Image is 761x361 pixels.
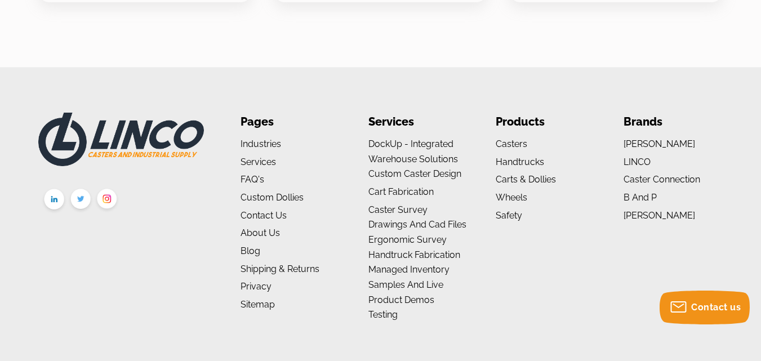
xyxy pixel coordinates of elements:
a: Wheels [496,192,527,203]
a: Testing [368,309,398,320]
a: [PERSON_NAME] [624,139,695,149]
a: FAQ's [241,174,264,185]
a: LINCO [624,157,651,167]
a: Safety [496,210,522,221]
li: Pages [241,113,340,131]
a: Casters [496,139,527,149]
a: B and P [624,192,657,203]
img: linkedin.png [41,186,68,215]
li: Products [496,113,595,131]
a: [PERSON_NAME] [624,210,695,221]
li: Brands [624,113,723,131]
a: Carts & Dollies [496,174,556,185]
a: Managed Inventory [368,264,450,275]
a: About us [241,228,280,238]
a: Contact Us [241,210,287,221]
a: Handtruck Fabrication [368,249,460,260]
li: Services [368,113,468,131]
a: Caster Connection [624,174,700,185]
span: Contact us [691,302,741,313]
a: Caster Survey [368,204,428,215]
a: Sitemap [241,299,275,310]
a: Cart Fabrication [368,186,434,197]
a: DockUp - Integrated Warehouse Solutions [368,139,458,164]
img: LINCO CASTERS & INDUSTRIAL SUPPLY [38,113,204,166]
a: Custom Dollies [241,192,304,203]
a: Drawings and Cad Files [368,219,466,230]
a: Privacy [241,281,272,292]
img: instagram.png [94,186,121,214]
a: Blog [241,246,260,256]
button: Contact us [660,291,750,324]
a: Ergonomic Survey [368,234,447,245]
a: Handtrucks [496,157,544,167]
a: Shipping & Returns [241,264,319,274]
a: Custom Caster Design [368,168,461,179]
a: Services [241,157,276,167]
a: Samples and Live Product Demos [368,279,443,305]
img: twitter.png [68,186,94,214]
a: Industries [241,139,281,149]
